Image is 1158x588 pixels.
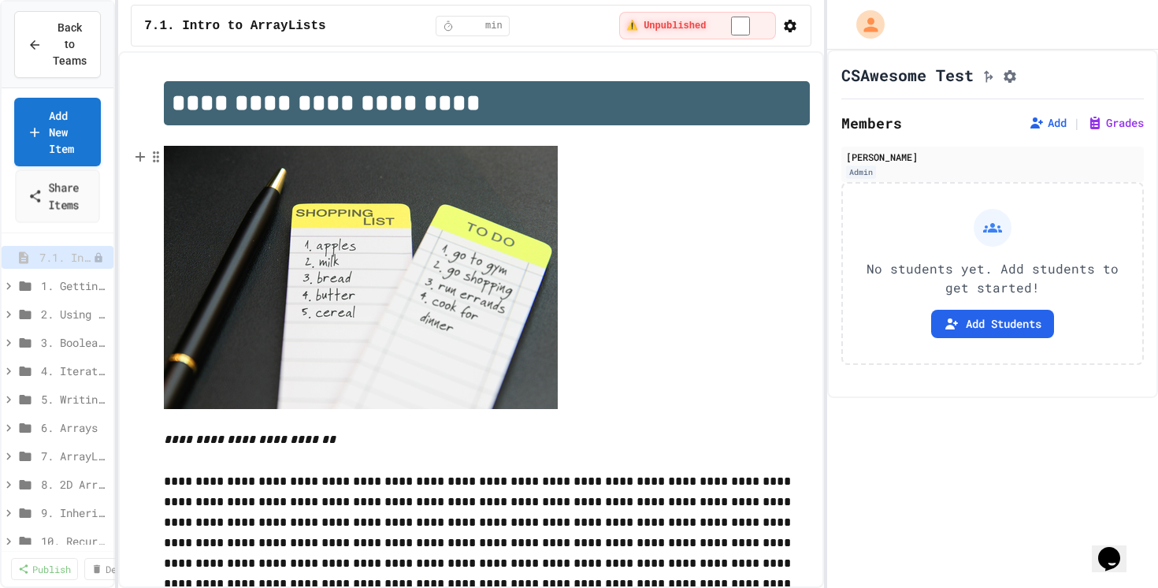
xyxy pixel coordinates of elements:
[1073,114,1081,132] span: |
[846,150,1139,164] div: [PERSON_NAME]
[144,17,325,35] span: 7.1. Intro to ArrayLists
[39,249,93,266] span: 7.1. Intro to ArrayLists
[712,17,769,35] input: publish toggle
[1092,525,1142,572] iframe: chat widget
[619,12,776,39] div: ⚠️ Students cannot see this content! Click the toggle to publish it and make it visible to your c...
[931,310,1054,338] button: Add Students
[626,20,706,32] span: ⚠️ Unpublished
[41,363,107,379] span: 4. Iteration (Loops)
[15,169,99,222] a: Share Items
[11,558,78,580] a: Publish
[41,476,107,493] span: 8. 2D Arrays
[980,65,996,84] button: Click to see fork details
[14,11,101,78] button: Back to Teams
[485,20,503,32] span: min
[41,448,107,464] span: 7. ArrayList
[1029,115,1067,131] button: Add
[846,166,876,179] div: Admin
[41,306,107,322] span: 2. Using Objects
[1002,65,1018,84] button: Assignment Settings
[14,98,101,166] a: Add New Item
[41,391,107,408] span: 5. Writing Classes
[41,277,107,294] span: 1. Getting Started and Primitive Types
[41,334,107,351] span: 3. Boolean Expressions and If Statements
[41,419,107,436] span: 6. Arrays
[841,112,902,134] h2: Members
[93,252,104,263] div: Unpublished
[41,533,107,549] span: 10. Recursion
[84,558,146,580] a: Delete
[840,6,889,43] div: My Account
[41,504,107,521] span: 9. Inheritance
[1087,115,1144,131] button: Grades
[856,259,1130,297] p: No students yet. Add students to get started!
[841,64,974,86] h1: CSAwesome Test
[51,20,87,69] span: Back to Teams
